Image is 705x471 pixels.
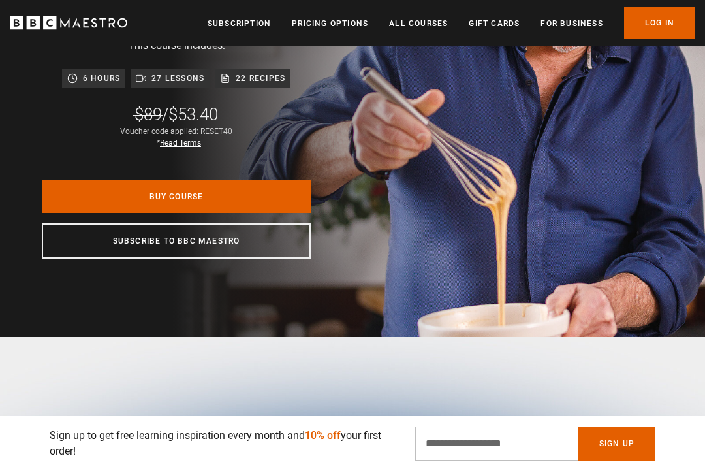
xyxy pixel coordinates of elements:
[305,429,341,442] span: 10% off
[120,125,232,149] div: Voucher code applied: RESET40
[42,180,311,213] a: Buy Course
[83,72,120,85] p: 6 hours
[134,103,218,125] div: /
[50,428,399,459] p: Sign up to get free learning inspiration every month and your first order!
[42,223,311,259] a: Subscribe to BBC Maestro
[168,105,218,124] span: $53.40
[160,138,201,148] a: Read Terms
[389,17,448,30] a: All Courses
[208,17,271,30] a: Subscription
[624,7,695,39] a: Log In
[578,427,655,461] button: Sign Up
[208,7,695,39] nav: Primary
[151,72,204,85] p: 27 lessons
[134,105,162,124] span: $89
[10,13,127,33] svg: BBC Maestro
[540,17,603,30] a: For business
[292,17,368,30] a: Pricing Options
[236,72,285,85] p: 22 recipes
[469,17,520,30] a: Gift Cards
